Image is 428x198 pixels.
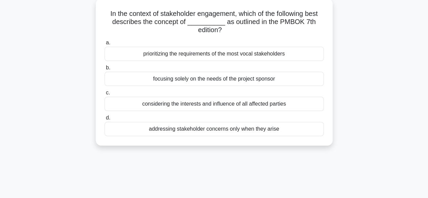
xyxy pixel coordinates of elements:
span: d. [106,115,110,120]
span: c. [106,90,110,95]
div: prioritizing the requirements of the most vocal stakeholders [105,47,324,61]
span: a. [106,40,110,45]
div: considering the interests and influence of all affected parties [105,97,324,111]
div: focusing solely on the needs of the project sponsor [105,72,324,86]
span: b. [106,65,110,70]
h5: In the context of stakeholder engagement, which of the following best describes the concept of __... [104,9,324,35]
div: addressing stakeholder concerns only when they arise [105,122,324,136]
